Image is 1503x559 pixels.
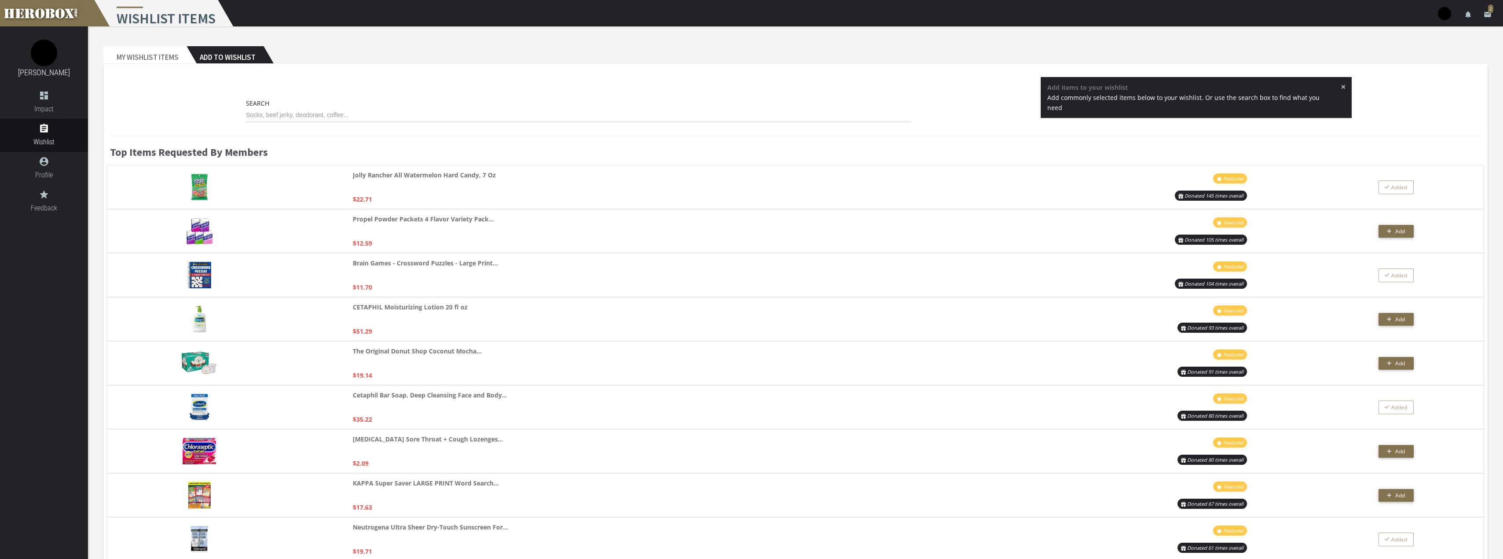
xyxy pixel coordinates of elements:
strong: Jolly Rancher All Watermelon Hard Candy, 7 Oz [353,170,496,180]
button: Added [1379,180,1414,194]
p: $19.14 [353,370,372,380]
span: Add [1395,360,1405,367]
img: 71zthTBbwTL._AC_UL320_.jpg [188,262,211,288]
label: Search [246,98,269,108]
button: Add [1379,225,1414,238]
p: $2.09 [353,458,369,468]
i: Donated 104 times overall [1185,280,1243,287]
button: Add [1379,489,1414,502]
i: Donated 80 times overall [1187,412,1243,419]
strong: Cetaphil Bar Soap, Deep Cleansing Face and Body... [353,390,507,400]
img: user-image [1438,7,1451,20]
div: Add items to your wishlist [1041,77,1352,127]
i: Featured [1223,175,1243,182]
i: email [1484,11,1492,18]
i: Featured [1223,527,1243,534]
i: Donated 145 times overall [1185,192,1243,199]
i: notifications [1464,11,1472,18]
i: Featured [1223,263,1243,270]
span: Add [1395,448,1405,455]
span: Added [1385,536,1408,543]
p: $11.70 [353,282,372,292]
i: Featured [1223,351,1243,358]
strong: Neutrogena Ultra Sheer Dry-Touch Sunscreen For... [353,522,508,532]
strong: KAPPA Super Saver LARGE PRINT Word Search... [353,478,499,488]
p: $19.71 [353,546,372,556]
strong: Brain Games - Crossword Puzzles - Large Print... [353,258,498,268]
span: Add commonly selected items below to your wishlist. Or use the search box to find what you need [1047,93,1320,112]
span: Added [1385,272,1408,279]
strong: Add items to your wishlist [1047,83,1128,92]
img: 71SHZyi-qyL._AC_UL320_.jpg [193,306,206,332]
img: 719qGslQ8gL._AC_UL320_.jpg [182,352,217,375]
button: Add [1379,357,1414,370]
img: 91CVDzWgzCL._AC_UL320_.jpg [188,482,211,508]
p: $35.22 [353,414,372,424]
p: $22.71 [353,194,372,204]
img: 710C4vTNW7L._AC_UL320_.jpg [183,438,216,464]
i: Donated 93 times overall [1187,324,1243,331]
i: Featured [1223,219,1243,226]
i: Donated 61 times overall [1187,544,1243,551]
button: Add [1379,313,1414,326]
p: $12.59 [353,238,372,248]
h2: My Wishlist Items [103,46,187,64]
span: Add [1395,492,1405,499]
span: Added [1385,184,1408,191]
img: 91gScnlf+aL._AC_UL320_.jpg [187,218,213,244]
h2: Add to Wishlist [187,46,263,64]
span: × [1341,82,1346,91]
img: 71nImdv7aPL._AC_UL320_.jpg [190,526,208,552]
i: Donated 80 times overall [1187,456,1243,463]
span: Add [1395,228,1405,235]
strong: Propel Powder Packets 4 Flavor Variety Pack... [353,214,494,224]
span: Add [1395,316,1405,323]
i: Featured [1223,483,1243,490]
strong: CETAPHIL Moisturizing Lotion 20 fl oz [353,302,468,312]
button: Add [1379,445,1414,458]
strong: The Original Donut Shop Coconut Mocha... [353,346,482,356]
img: 71PaBPhGPSL._AC_UL320_.jpg [190,394,209,420]
i: Featured [1223,307,1243,314]
i: Featured [1223,395,1243,402]
p: $51.29 [353,326,372,336]
button: Added [1379,533,1414,546]
i: Donated 105 times overall [1185,236,1243,243]
p: $17.63 [353,502,372,512]
i: Donated 91 times overall [1187,368,1243,375]
input: Socks, beef jerky, deodorant, coffee... [246,108,912,122]
b: Top Items Requested By Members [110,145,268,159]
i: assignment [39,123,49,134]
img: image [31,40,57,66]
span: Added [1385,404,1408,411]
span: 2 [1488,4,1493,13]
i: Featured [1223,439,1243,446]
i: Donated 67 times overall [1187,500,1243,507]
button: Added [1379,268,1414,282]
button: Added [1379,401,1414,414]
img: 6136dc53tFL._AC_UL320_.jpg [191,174,207,200]
strong: [MEDICAL_DATA] Sore Throat + Cough Lozenges... [353,434,503,444]
a: [PERSON_NAME] [18,68,70,77]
